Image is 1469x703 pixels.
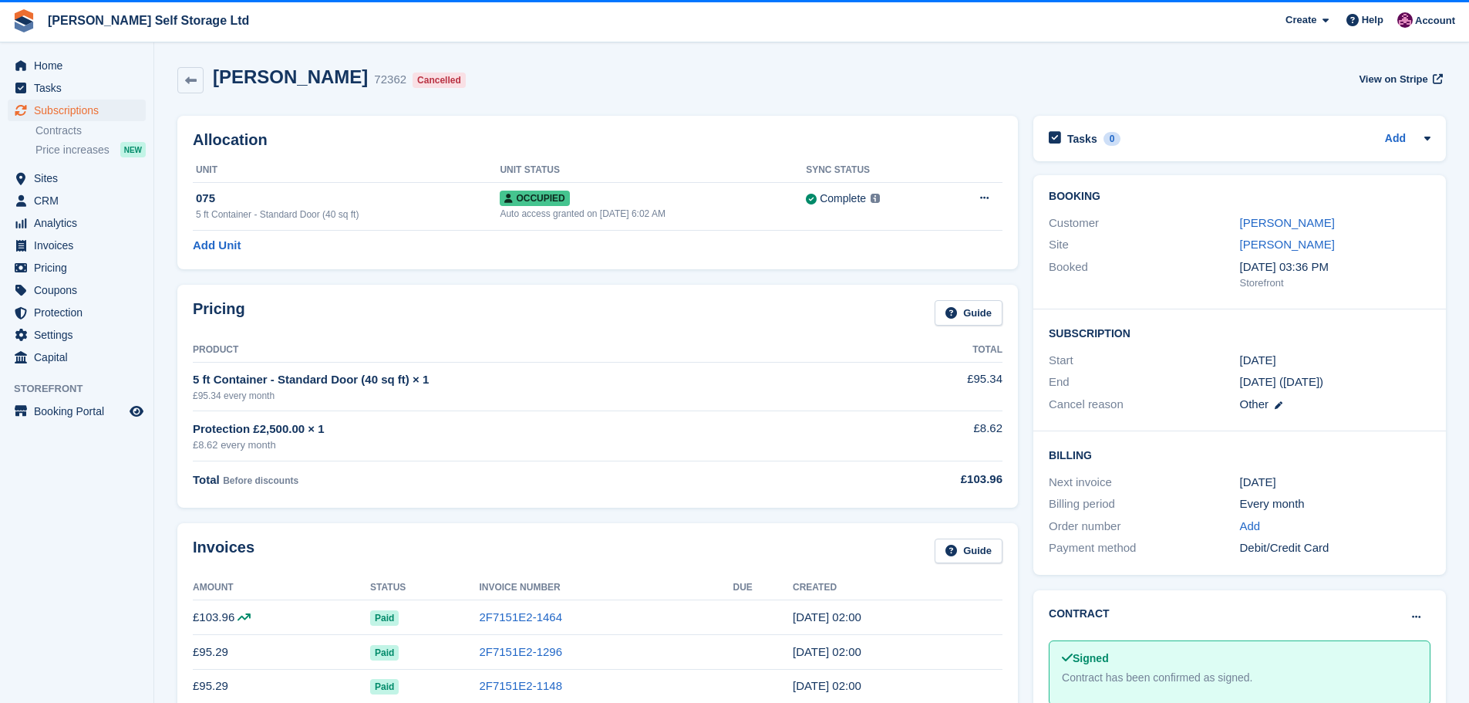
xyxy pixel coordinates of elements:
[1067,132,1097,146] h2: Tasks
[1240,397,1269,411] span: Other
[370,679,399,695] span: Paid
[1049,352,1239,370] div: Start
[35,141,146,158] a: Price increases NEW
[1049,215,1239,232] div: Customer
[34,100,126,121] span: Subscriptions
[413,73,466,88] div: Cancelled
[1049,495,1239,513] div: Billing period
[370,610,399,626] span: Paid
[8,77,146,99] a: menu
[34,401,126,422] span: Booking Portal
[1049,236,1239,254] div: Site
[1049,396,1239,414] div: Cancel reason
[1049,325,1430,340] h2: Subscription
[479,610,562,624] a: 2F7151E2-1464
[42,8,255,33] a: [PERSON_NAME] Self Storage Ltd
[14,381,153,397] span: Storefront
[820,191,866,207] div: Complete
[8,302,146,323] a: menu
[8,279,146,301] a: menu
[34,55,126,76] span: Home
[1397,12,1413,28] img: Lydia Wild
[1359,72,1427,87] span: View on Stripe
[793,679,861,692] time: 2025-07-13 01:00:32 UTC
[1285,12,1316,28] span: Create
[8,212,146,234] a: menu
[8,235,146,256] a: menu
[1240,495,1430,513] div: Every month
[1049,191,1430,203] h2: Booking
[193,389,881,403] div: £95.34 every month
[1062,670,1417,686] div: Contract has been confirmed as signed.
[34,190,126,211] span: CRM
[193,338,881,363] th: Product
[193,371,881,389] div: 5 ft Container - Standard Door (40 sq ft) × 1
[1049,373,1239,391] div: End
[479,645,562,658] a: 2F7151E2-1296
[34,167,126,189] span: Sites
[370,576,479,600] th: Status
[374,71,406,89] div: 72362
[193,635,370,670] td: £95.29
[1240,259,1430,276] div: [DATE] 03:36 PM
[120,142,146,157] div: NEW
[193,438,881,453] div: £8.62 every month
[8,55,146,76] a: menu
[1049,447,1430,462] h2: Billing
[35,143,110,157] span: Price increases
[213,66,368,87] h2: [PERSON_NAME]
[8,167,146,189] a: menu
[793,645,861,658] time: 2025-08-13 01:00:19 UTC
[193,421,881,438] div: Protection £2,500.00 × 1
[1240,238,1335,251] a: [PERSON_NAME]
[8,401,146,422] a: menu
[193,473,220,486] span: Total
[500,207,806,221] div: Auto access granted on [DATE] 6:02 AM
[1362,12,1383,28] span: Help
[1062,651,1417,667] div: Signed
[1049,518,1239,536] div: Order number
[34,212,126,234] span: Analytics
[793,576,1002,600] th: Created
[196,190,500,208] div: 075
[1049,539,1239,557] div: Payment method
[8,257,146,279] a: menu
[806,158,942,183] th: Sync Status
[733,576,793,600] th: Due
[871,194,880,203] img: icon-info-grey-7440780725fd019a000dd9b08b2336e03edf1995a4989e88bcd33f0948082b44.svg
[34,235,126,256] span: Invoices
[500,191,569,206] span: Occupied
[500,158,806,183] th: Unit Status
[793,610,861,624] time: 2025-09-13 01:00:25 UTC
[479,576,733,600] th: Invoice Number
[1103,132,1121,146] div: 0
[196,208,500,221] div: 5 ft Container - Standard Door (40 sq ft)
[223,475,298,486] span: Before discounts
[8,346,146,368] a: menu
[34,346,126,368] span: Capital
[1049,474,1239,492] div: Next invoice
[1240,474,1430,492] div: [DATE]
[935,300,1002,326] a: Guide
[34,302,126,323] span: Protection
[193,576,370,600] th: Amount
[193,131,1002,149] h2: Allocation
[881,471,1002,488] div: £103.96
[193,237,241,255] a: Add Unit
[193,158,500,183] th: Unit
[8,324,146,346] a: menu
[1385,130,1406,148] a: Add
[1415,13,1455,29] span: Account
[35,123,146,138] a: Contracts
[34,257,126,279] span: Pricing
[8,190,146,211] a: menu
[1049,259,1239,291] div: Booked
[193,300,245,326] h2: Pricing
[370,645,399,661] span: Paid
[34,279,126,301] span: Coupons
[479,679,562,692] a: 2F7151E2-1148
[1240,352,1276,370] time: 2025-02-13 01:00:00 UTC
[1240,518,1261,536] a: Add
[1240,539,1430,557] div: Debit/Credit Card
[881,362,1002,411] td: £95.34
